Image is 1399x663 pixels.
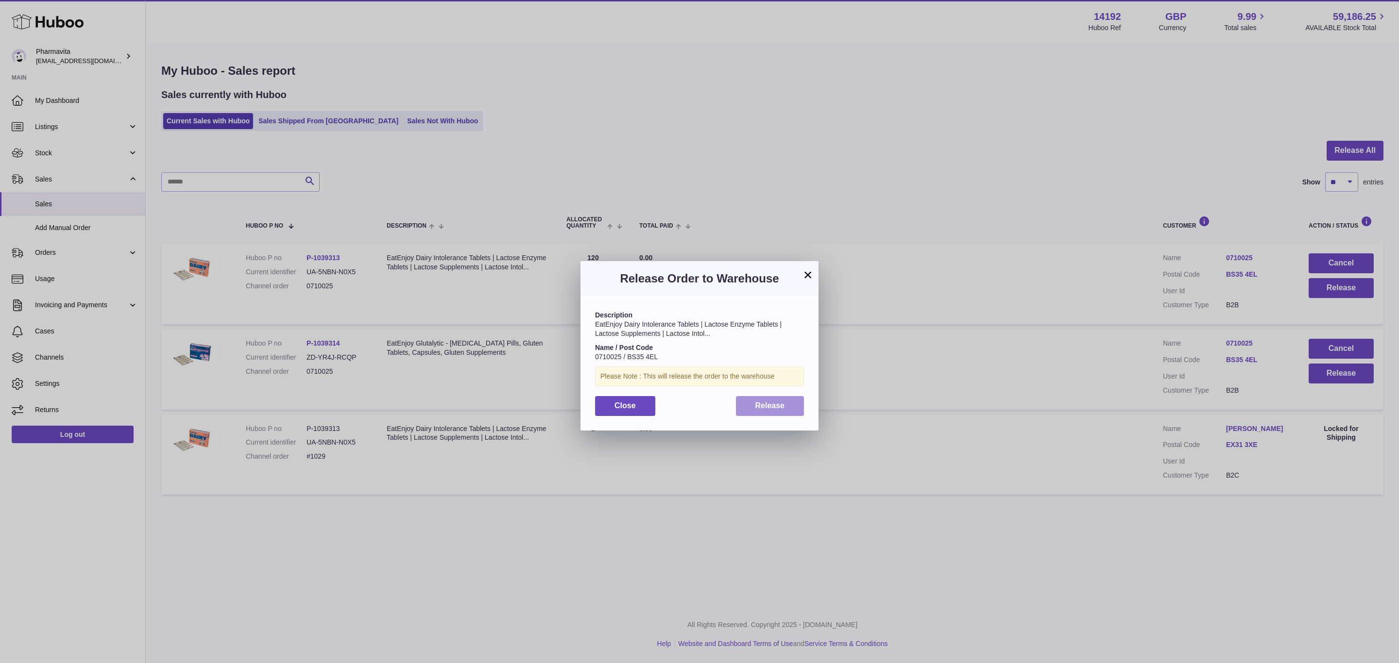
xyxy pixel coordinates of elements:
[802,269,814,281] button: ×
[595,366,804,386] div: Please Note : This will release the order to the warehouse
[595,344,653,351] strong: Name / Post Code
[614,401,636,410] span: Close
[755,401,785,410] span: Release
[595,353,658,361] span: 0710025 / BS35 4EL
[595,320,782,337] span: EatEnjoy Dairy Intolerance Tablets | Lactose Enzyme Tablets | Lactose Supplements | Lactose Intol...
[595,396,655,416] button: Close
[736,396,804,416] button: Release
[595,311,632,319] strong: Description
[595,271,804,286] h3: Release Order to Warehouse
